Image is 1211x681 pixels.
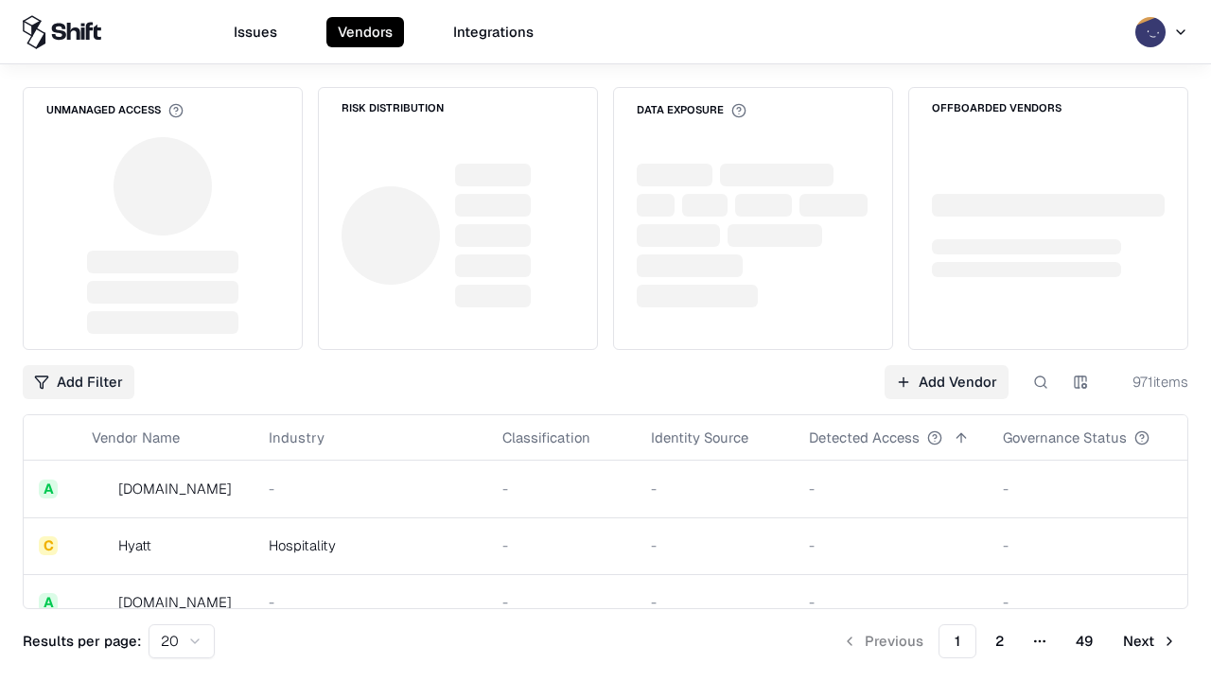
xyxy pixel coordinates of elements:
button: 49 [1061,624,1108,658]
div: - [809,479,973,498]
div: Vendor Name [92,428,180,447]
div: C [39,536,58,555]
div: - [502,592,621,612]
div: A [39,480,58,498]
p: Results per page: [23,631,141,651]
div: - [1003,479,1180,498]
button: 2 [980,624,1019,658]
nav: pagination [831,624,1188,658]
div: - [809,535,973,555]
div: - [269,479,472,498]
div: - [502,535,621,555]
div: Hospitality [269,535,472,555]
button: Add Filter [23,365,134,399]
button: Issues [222,17,289,47]
div: - [269,592,472,612]
img: primesec.co.il [92,593,111,612]
a: Add Vendor [885,365,1009,399]
div: [DOMAIN_NAME] [118,592,232,612]
div: - [1003,592,1180,612]
div: Detected Access [809,428,920,447]
img: Hyatt [92,536,111,555]
img: intrado.com [92,480,111,498]
div: Unmanaged Access [46,103,184,118]
div: Identity Source [651,428,748,447]
div: Hyatt [118,535,151,555]
div: 971 items [1113,372,1188,392]
div: Governance Status [1003,428,1127,447]
div: - [1003,535,1180,555]
div: [DOMAIN_NAME] [118,479,232,498]
div: Offboarded Vendors [932,103,1062,113]
div: Classification [502,428,590,447]
div: - [502,479,621,498]
div: - [651,535,779,555]
div: - [809,592,973,612]
button: Next [1112,624,1188,658]
button: Integrations [442,17,545,47]
button: 1 [939,624,976,658]
div: Industry [269,428,325,447]
button: Vendors [326,17,404,47]
div: A [39,593,58,612]
div: - [651,592,779,612]
div: - [651,479,779,498]
div: Data Exposure [637,103,746,118]
div: Risk Distribution [342,103,444,113]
